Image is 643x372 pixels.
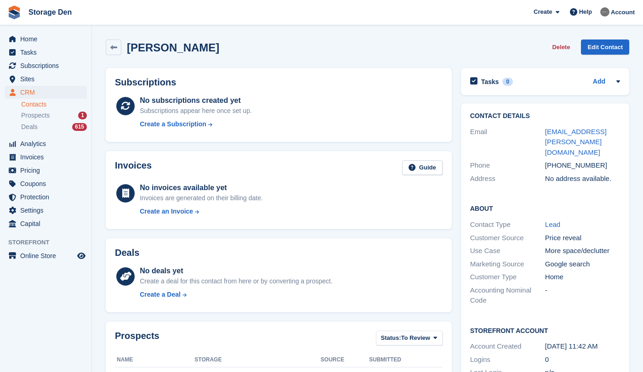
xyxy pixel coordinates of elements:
[20,46,75,59] span: Tasks
[115,160,152,175] h2: Invoices
[502,78,513,86] div: 0
[470,203,620,213] h2: About
[593,77,605,87] a: Add
[470,113,620,120] h2: Contact Details
[140,276,332,286] div: Create a deal for this contact from here or by converting a prospect.
[401,333,430,343] span: To Review
[21,111,50,120] span: Prospects
[376,331,443,346] button: Status: To Review
[545,272,620,282] div: Home
[20,204,75,217] span: Settings
[140,95,252,106] div: No subscriptions created yet
[5,33,87,45] a: menu
[115,331,159,348] h2: Prospects
[140,182,263,193] div: No invoices available yet
[470,355,545,365] div: Logins
[7,6,21,19] img: stora-icon-8386f47178a22dfd0bd8f6a31ec36ba5ce8667c1dd55bd0f319d3a0aa187defe.svg
[20,86,75,99] span: CRM
[21,123,38,131] span: Deals
[545,233,620,243] div: Price reveal
[5,59,87,72] a: menu
[140,290,181,299] div: Create a Deal
[470,285,545,306] div: Accounting Nominal Code
[545,285,620,306] div: -
[20,164,75,177] span: Pricing
[20,217,75,230] span: Capital
[194,353,320,367] th: Storage
[5,46,87,59] a: menu
[140,106,252,116] div: Subscriptions appear here once set up.
[5,164,87,177] a: menu
[140,265,332,276] div: No deals yet
[5,86,87,99] a: menu
[470,127,545,158] div: Email
[140,193,263,203] div: Invoices are generated on their billing date.
[579,7,592,17] span: Help
[5,73,87,85] a: menu
[545,160,620,171] div: [PHONE_NUMBER]
[20,191,75,203] span: Protection
[470,341,545,352] div: Account Created
[545,355,620,365] div: 0
[321,353,369,367] th: Source
[127,41,219,54] h2: [PERSON_NAME]
[545,174,620,184] div: No address available.
[21,100,87,109] a: Contacts
[470,272,545,282] div: Customer Type
[5,137,87,150] a: menu
[5,249,87,262] a: menu
[545,259,620,270] div: Google search
[402,160,443,175] a: Guide
[470,326,620,335] h2: Storefront Account
[20,137,75,150] span: Analytics
[481,78,499,86] h2: Tasks
[470,233,545,243] div: Customer Source
[21,122,87,132] a: Deals 615
[21,111,87,120] a: Prospects 1
[115,248,139,258] h2: Deals
[140,119,206,129] div: Create a Subscription
[78,112,87,119] div: 1
[76,250,87,261] a: Preview store
[20,151,75,163] span: Invoices
[581,39,629,55] a: Edit Contact
[600,7,609,17] img: Brian Barbour
[381,333,401,343] span: Status:
[115,353,194,367] th: Name
[545,341,620,352] div: [DATE] 11:42 AM
[20,73,75,85] span: Sites
[115,77,443,88] h2: Subscriptions
[611,8,635,17] span: Account
[470,160,545,171] div: Phone
[470,220,545,230] div: Contact Type
[25,5,75,20] a: Storage Den
[545,246,620,256] div: More space/declutter
[545,220,560,228] a: Lead
[20,249,75,262] span: Online Store
[5,217,87,230] a: menu
[470,246,545,256] div: Use Case
[20,33,75,45] span: Home
[140,119,252,129] a: Create a Subscription
[5,191,87,203] a: menu
[369,353,415,367] th: Submitted
[470,174,545,184] div: Address
[5,177,87,190] a: menu
[20,59,75,72] span: Subscriptions
[545,128,607,156] a: [EMAIL_ADDRESS][PERSON_NAME][DOMAIN_NAME]
[20,177,75,190] span: Coupons
[5,151,87,163] a: menu
[140,207,193,216] div: Create an Invoice
[470,259,545,270] div: Marketing Source
[140,207,263,216] a: Create an Invoice
[72,123,87,131] div: 615
[548,39,574,55] button: Delete
[140,290,332,299] a: Create a Deal
[8,238,91,247] span: Storefront
[534,7,552,17] span: Create
[5,204,87,217] a: menu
